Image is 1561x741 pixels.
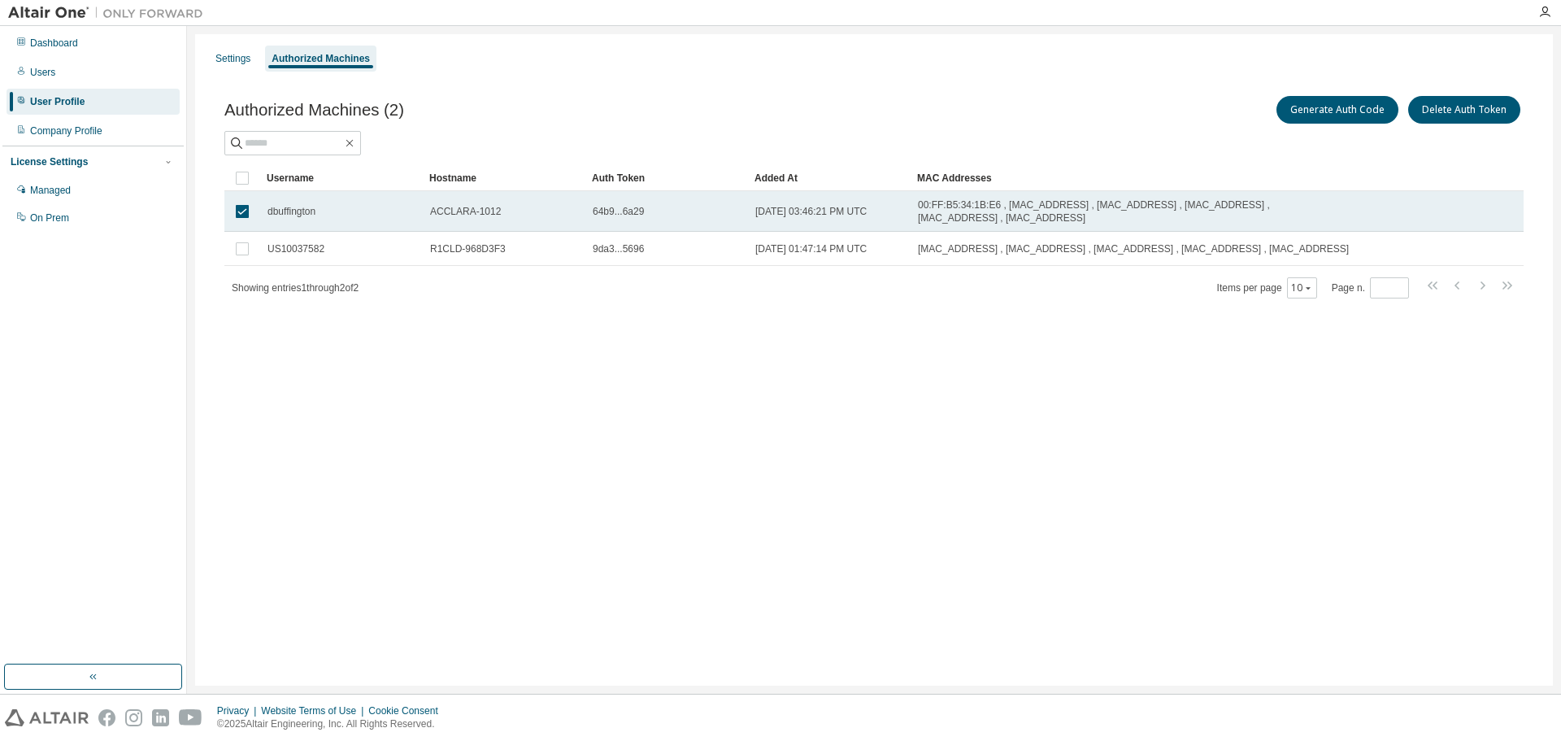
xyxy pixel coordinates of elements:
[593,205,644,218] span: 64b9...6a29
[98,709,115,726] img: facebook.svg
[368,704,447,717] div: Cookie Consent
[11,155,88,168] div: License Settings
[267,242,324,255] span: US10037582
[217,704,261,717] div: Privacy
[272,52,370,65] div: Authorized Machines
[430,242,506,255] span: R1CLD-968D3F3
[1276,96,1398,124] button: Generate Auth Code
[30,124,102,137] div: Company Profile
[754,165,904,191] div: Added At
[30,184,71,197] div: Managed
[179,709,202,726] img: youtube.svg
[125,709,142,726] img: instagram.svg
[917,165,1353,191] div: MAC Addresses
[261,704,368,717] div: Website Terms of Use
[30,95,85,108] div: User Profile
[430,205,501,218] span: ACCLARA-1012
[217,717,448,731] p: © 2025 Altair Engineering, Inc. All Rights Reserved.
[592,165,741,191] div: Auth Token
[30,37,78,50] div: Dashboard
[215,52,250,65] div: Settings
[1332,277,1409,299] span: Page n.
[1217,277,1317,299] span: Items per page
[152,709,169,726] img: linkedin.svg
[30,66,55,79] div: Users
[267,165,416,191] div: Username
[918,198,1352,224] span: 00:FF:B5:34:1B:E6 , [MAC_ADDRESS] , [MAC_ADDRESS] , [MAC_ADDRESS] , [MAC_ADDRESS] , [MAC_ADDRESS]
[8,5,211,21] img: Altair One
[593,242,644,255] span: 9da3...5696
[5,709,89,726] img: altair_logo.svg
[429,165,579,191] div: Hostname
[30,211,69,224] div: On Prem
[755,205,867,218] span: [DATE] 03:46:21 PM UTC
[1408,96,1520,124] button: Delete Auth Token
[755,242,867,255] span: [DATE] 01:47:14 PM UTC
[1291,281,1313,294] button: 10
[918,242,1349,255] span: [MAC_ADDRESS] , [MAC_ADDRESS] , [MAC_ADDRESS] , [MAC_ADDRESS] , [MAC_ADDRESS]
[267,205,315,218] span: dbuffington
[232,282,359,294] span: Showing entries 1 through 2 of 2
[224,101,404,120] span: Authorized Machines (2)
